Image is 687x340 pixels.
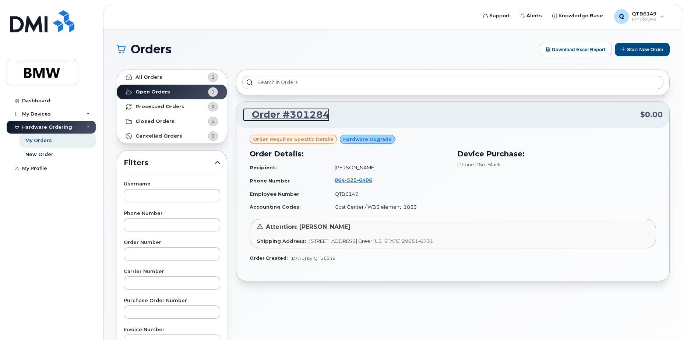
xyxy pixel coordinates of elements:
label: Purchase Order Number [124,298,220,303]
input: Search in orders [242,76,663,89]
span: , Black [485,162,501,167]
a: 8645256486 [335,177,381,183]
span: 0 [211,118,215,125]
label: Phone Number [124,211,220,216]
label: Carrier Number [124,269,220,274]
td: [PERSON_NAME] [328,161,448,174]
button: Start New Order [615,43,670,56]
span: 0 [211,103,215,110]
iframe: Messenger Launcher [655,308,681,334]
span: [DATE] by QTB6149 [290,255,335,261]
a: Cancelled Orders0 [117,129,227,144]
span: Order requires Specific details [253,136,334,143]
a: Order #301284 [243,108,330,121]
td: Cost Center / WBS element: 1853 [328,201,448,213]
span: Orders [131,44,172,55]
span: Attention: [PERSON_NAME] [266,223,350,230]
strong: Employee Number [250,191,299,197]
a: Open Orders1 [117,85,227,99]
span: iPhone 16e [457,162,485,167]
button: Download Excel Report [540,43,612,56]
span: 6486 [357,177,372,183]
span: Filters [124,157,214,168]
strong: Phone Number [250,178,290,184]
strong: Shipping Address: [257,238,306,244]
label: Username [124,182,220,187]
strong: Cancelled Orders [135,133,182,139]
span: $0.00 [640,109,663,120]
strong: Processed Orders [135,104,184,110]
label: Order Number [124,240,220,245]
strong: All Orders [135,74,162,80]
span: 1 [211,74,215,81]
a: All Orders1 [117,70,227,85]
label: Invoice Number [124,327,220,332]
strong: Open Orders [135,89,170,95]
span: 1 [211,88,215,95]
strong: Order Created: [250,255,288,261]
h3: Device Purchase: [457,148,656,159]
h3: Order Details: [250,148,448,159]
td: QTB6149 [328,188,448,201]
strong: Closed Orders [135,118,175,124]
span: Hardware Upgrade [343,136,392,143]
span: 0 [211,132,215,139]
span: 864 [335,177,372,183]
span: [STREET_ADDRESS] Greer [US_STATE] 29651-6731 [309,238,433,244]
a: Closed Orders0 [117,114,227,129]
strong: Recipient: [250,164,277,170]
a: Processed Orders0 [117,99,227,114]
span: 525 [345,177,357,183]
strong: Accounting Codes: [250,204,301,210]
